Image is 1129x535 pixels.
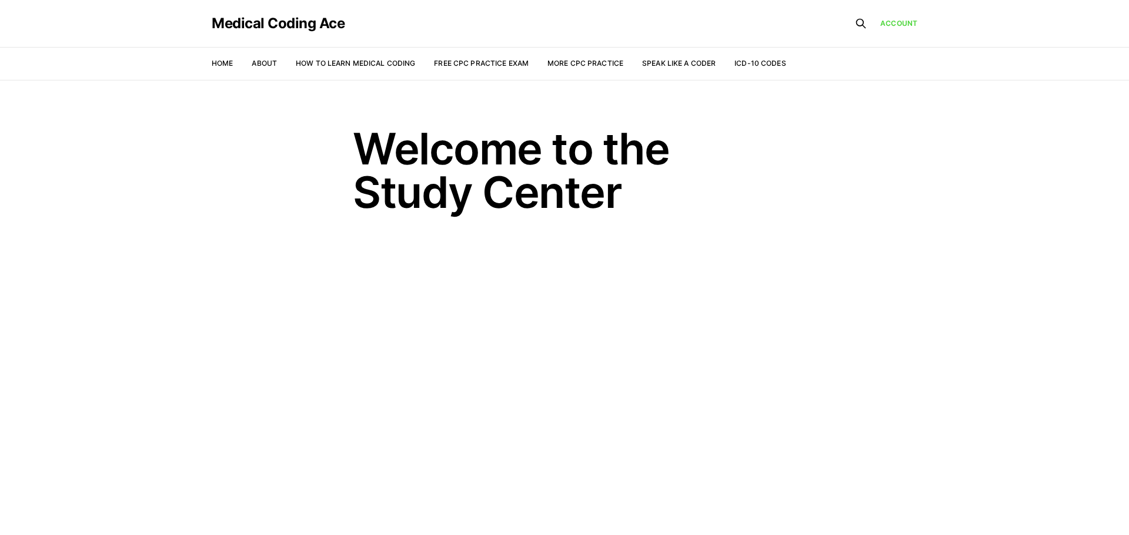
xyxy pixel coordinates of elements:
a: Medical Coding Ace [212,16,345,31]
a: Speak Like a Coder [642,59,716,68]
a: Account [880,18,917,29]
a: More CPC Practice [547,59,623,68]
a: Home [212,59,233,68]
a: About [252,59,277,68]
h1: Welcome to the Study Center [353,127,776,214]
a: ICD-10 Codes [734,59,786,68]
a: Free CPC Practice Exam [434,59,529,68]
a: How to Learn Medical Coding [296,59,415,68]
